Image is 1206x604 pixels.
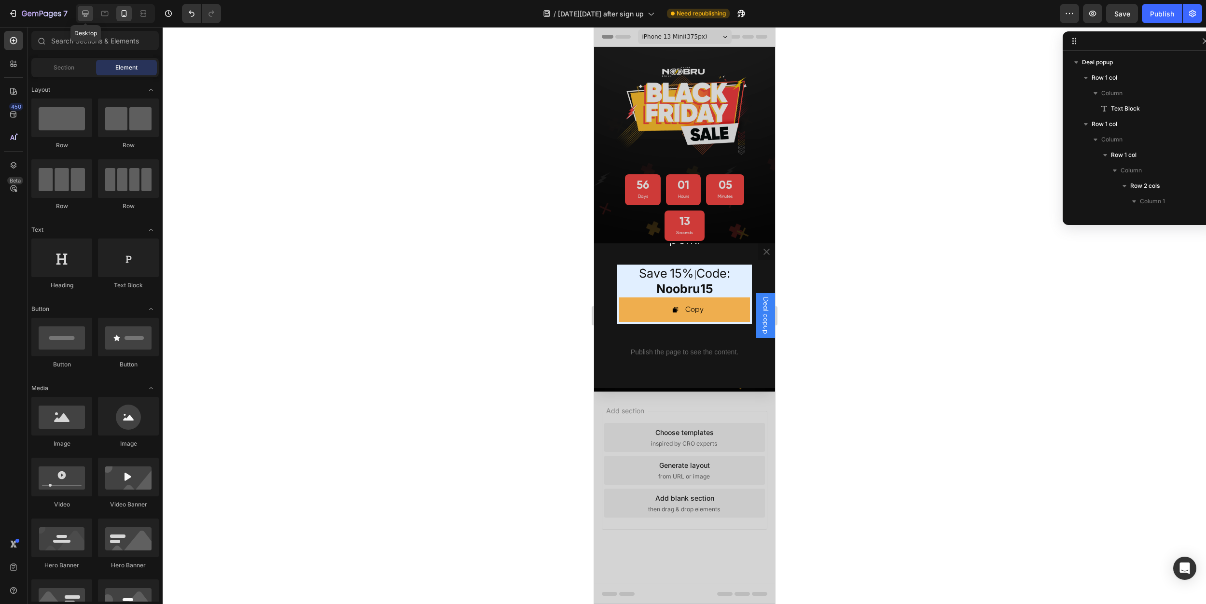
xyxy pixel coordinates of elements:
[143,82,159,98] span: Toggle open
[1101,88,1123,98] span: Column
[9,103,23,111] div: 450
[182,4,221,23] div: Undo/Redo
[31,439,92,448] div: Image
[1121,166,1142,175] span: Column
[1092,73,1117,83] span: Row 1 col
[4,4,72,23] button: 7
[31,500,92,509] div: Video
[1114,10,1130,18] span: Save
[594,27,775,604] iframe: Design area
[1173,557,1196,580] div: Open Intercom Messenger
[31,85,50,94] span: Layout
[98,202,159,211] div: Row
[31,31,159,50] input: Search Sections & Elements
[1106,4,1138,23] button: Save
[1101,135,1123,144] span: Column
[31,281,92,290] div: Heading
[143,301,159,317] span: Toggle open
[98,500,159,509] div: Video Banner
[63,8,68,19] p: 7
[1082,57,1113,67] span: Deal popup
[31,225,43,234] span: Text
[98,360,159,369] div: Button
[31,384,48,393] span: Media
[98,281,159,290] div: Text Block
[31,141,92,150] div: Row
[143,380,159,396] span: Toggle open
[7,177,23,184] div: Beta
[54,63,74,72] span: Section
[31,360,92,369] div: Button
[1140,197,1165,206] span: Column 1
[1130,181,1160,191] span: Row 2 cols
[115,63,138,72] span: Element
[1111,150,1137,160] span: Row 1 col
[31,561,92,570] div: Hero Banner
[143,222,159,238] span: Toggle open
[98,141,159,150] div: Row
[31,202,92,211] div: Row
[1150,9,1174,19] div: Publish
[31,305,49,313] span: Button
[98,561,159,570] div: Hero Banner
[554,9,556,19] span: /
[1111,104,1140,113] span: Text Block
[677,9,726,18] span: Need republishing
[1142,4,1182,23] button: Publish
[1150,212,1171,222] span: Column
[558,9,644,19] span: [DATE][DATE] after sign up
[98,439,159,448] div: Image
[1092,119,1117,129] span: Row 1 col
